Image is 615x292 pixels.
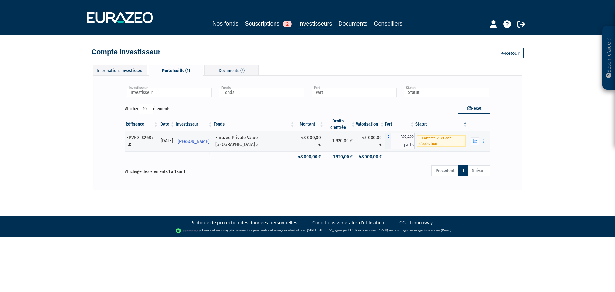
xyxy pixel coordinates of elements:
[125,104,170,114] label: Afficher éléments
[212,19,238,28] a: Nos fonds
[204,65,259,75] div: Documents (2)
[295,151,324,163] td: 48 000,00 €
[93,65,147,75] div: Informations investisseur
[127,134,156,148] div: EPVE 3-82684
[458,165,468,176] a: 1
[6,228,609,234] div: - Agent de (établissement de paiement dont le siège social est situé au [STREET_ADDRESS], agréé p...
[161,138,173,144] div: [DATE]
[91,48,160,56] h4: Compte investisseur
[178,136,209,147] span: [PERSON_NAME]
[312,220,384,226] a: Conditions générales d'utilisation
[356,131,385,151] td: 48 000,00 €
[87,12,153,23] img: 1732889491-logotype_eurazeo_blanc_rvb.png
[214,228,229,232] a: Lemonway
[324,118,356,131] th: Droits d'entrée: activer pour trier la colonne par ordre croissant
[324,131,356,151] td: 1 920,00 €
[356,118,385,131] th: Valorisation: activer pour trier la colonne par ordre croissant
[385,118,415,131] th: Part: activer pour trier la colonne par ordre croissant
[339,19,368,28] a: Documents
[415,118,468,131] th: Statut : activer pour trier la colonne par ordre d&eacute;croissant
[245,19,292,28] a: Souscriptions2
[283,21,292,27] span: 2
[139,104,153,114] select: Afficheréléments
[374,19,403,28] a: Conseillers
[149,65,203,76] div: Portefeuille (1)
[125,118,159,131] th: Référence : activer pour trier la colonne par ordre croissant
[128,143,132,146] i: [Français] Personne physique
[417,135,466,147] span: En attente VL et avis d'opération
[458,104,490,114] button: Reset
[605,29,612,87] p: Besoin d'aide ?
[215,134,293,148] div: Eurazeo Private Value [GEOGRAPHIC_DATA] 3
[295,131,324,151] td: 48 000,00 €
[190,220,297,226] a: Politique de protection des données personnelles
[176,228,201,234] img: logo-lemonway.png
[399,220,433,226] a: CGU Lemonway
[385,133,415,149] div: A - Eurazeo Private Value Europe 3
[175,118,213,131] th: Investisseur: activer pour trier la colonne par ordre croissant
[356,151,385,163] td: 48 000,00 €
[401,228,451,232] a: Registre des agents financiers (Regafi)
[324,151,356,163] td: 1 920,00 €
[497,48,524,58] a: Retour
[213,118,295,131] th: Fonds: activer pour trier la colonne par ordre croissant
[295,118,324,131] th: Montant: activer pour trier la colonne par ordre croissant
[159,118,175,131] th: Date: activer pour trier la colonne par ordre croissant
[175,135,213,147] a: [PERSON_NAME]
[385,133,391,149] span: A
[125,165,272,175] div: Affichage des éléments 1 à 1 sur 1
[391,133,415,149] span: 327,422 parts
[208,147,210,159] i: Voir l'investisseur
[298,19,332,29] a: Investisseurs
